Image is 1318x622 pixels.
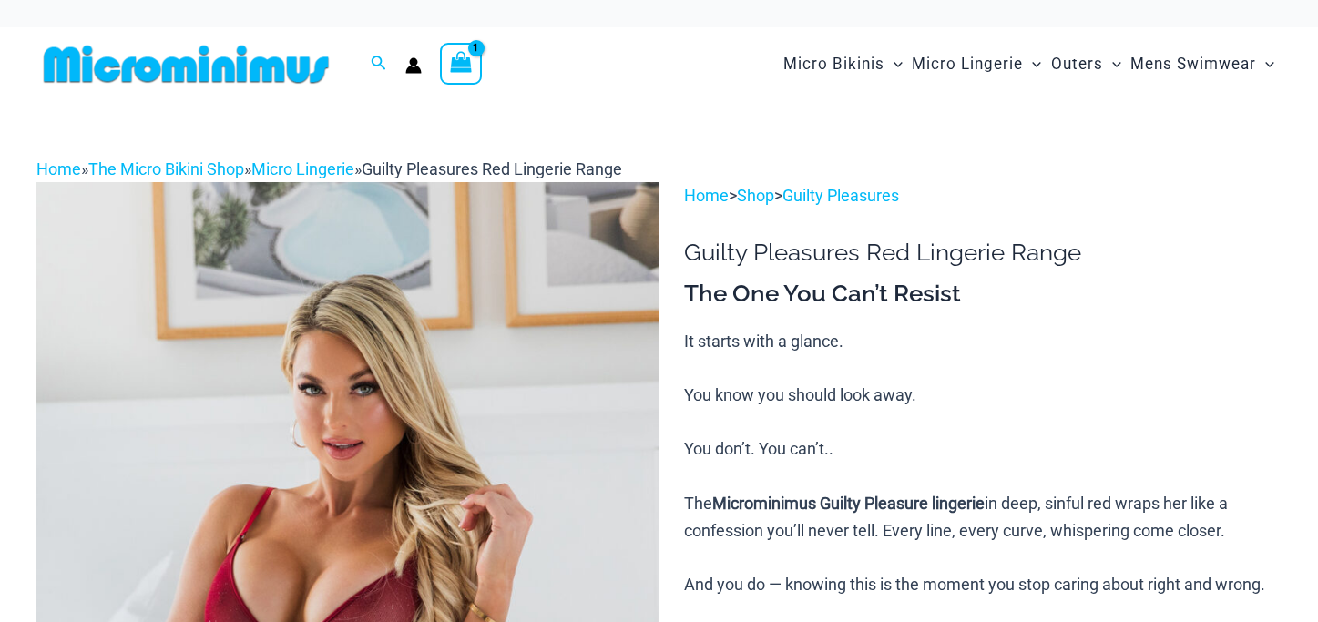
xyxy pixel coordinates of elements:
[36,44,336,85] img: MM SHOP LOGO FLAT
[783,41,884,87] span: Micro Bikinis
[1126,36,1279,92] a: Mens SwimwearMenu ToggleMenu Toggle
[912,41,1023,87] span: Micro Lingerie
[684,239,1282,267] h1: Guilty Pleasures Red Lingerie Range
[88,159,244,178] a: The Micro Bikini Shop
[36,159,81,178] a: Home
[1130,41,1256,87] span: Mens Swimwear
[737,186,774,205] a: Shop
[907,36,1046,92] a: Micro LingerieMenu ToggleMenu Toggle
[251,159,354,178] a: Micro Lingerie
[776,34,1282,95] nav: Site Navigation
[782,186,899,205] a: Guilty Pleasures
[371,53,387,76] a: Search icon link
[779,36,907,92] a: Micro BikinisMenu ToggleMenu Toggle
[440,43,482,85] a: View Shopping Cart, 1 items
[405,57,422,74] a: Account icon link
[1103,41,1121,87] span: Menu Toggle
[36,159,622,178] span: » » »
[1047,36,1126,92] a: OutersMenu ToggleMenu Toggle
[684,182,1282,209] p: > >
[1023,41,1041,87] span: Menu Toggle
[684,279,1282,310] h3: The One You Can’t Resist
[684,186,729,205] a: Home
[1256,41,1274,87] span: Menu Toggle
[712,494,985,513] b: Microminimus Guilty Pleasure lingerie
[1051,41,1103,87] span: Outers
[884,41,903,87] span: Menu Toggle
[362,159,622,178] span: Guilty Pleasures Red Lingerie Range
